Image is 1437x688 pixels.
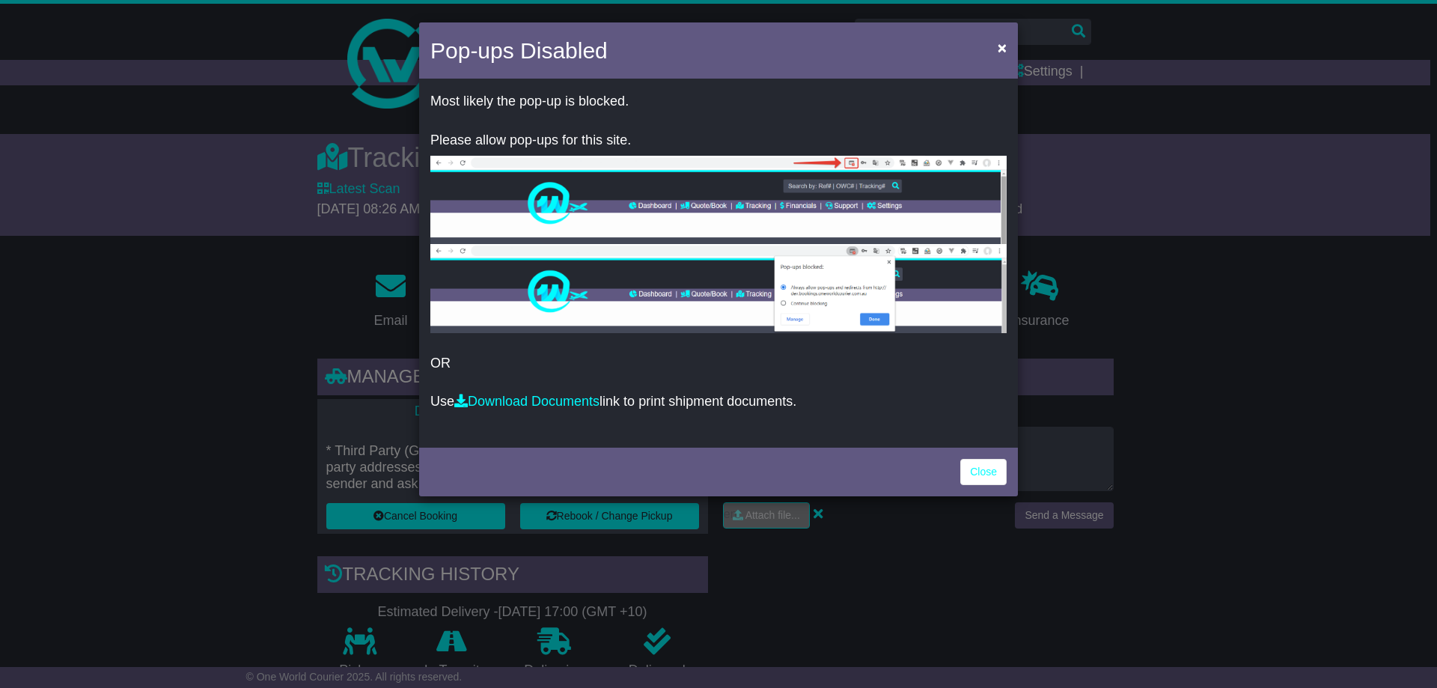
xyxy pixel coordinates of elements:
div: OR [419,82,1018,444]
p: Most likely the pop-up is blocked. [430,94,1007,110]
a: Download Documents [454,394,599,409]
img: allow-popup-2.png [430,244,1007,333]
img: allow-popup-1.png [430,156,1007,244]
p: Please allow pop-ups for this site. [430,133,1007,149]
span: × [998,39,1007,56]
h4: Pop-ups Disabled [430,34,608,67]
button: Close [990,32,1014,63]
p: Use link to print shipment documents. [430,394,1007,410]
a: Close [960,459,1007,485]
